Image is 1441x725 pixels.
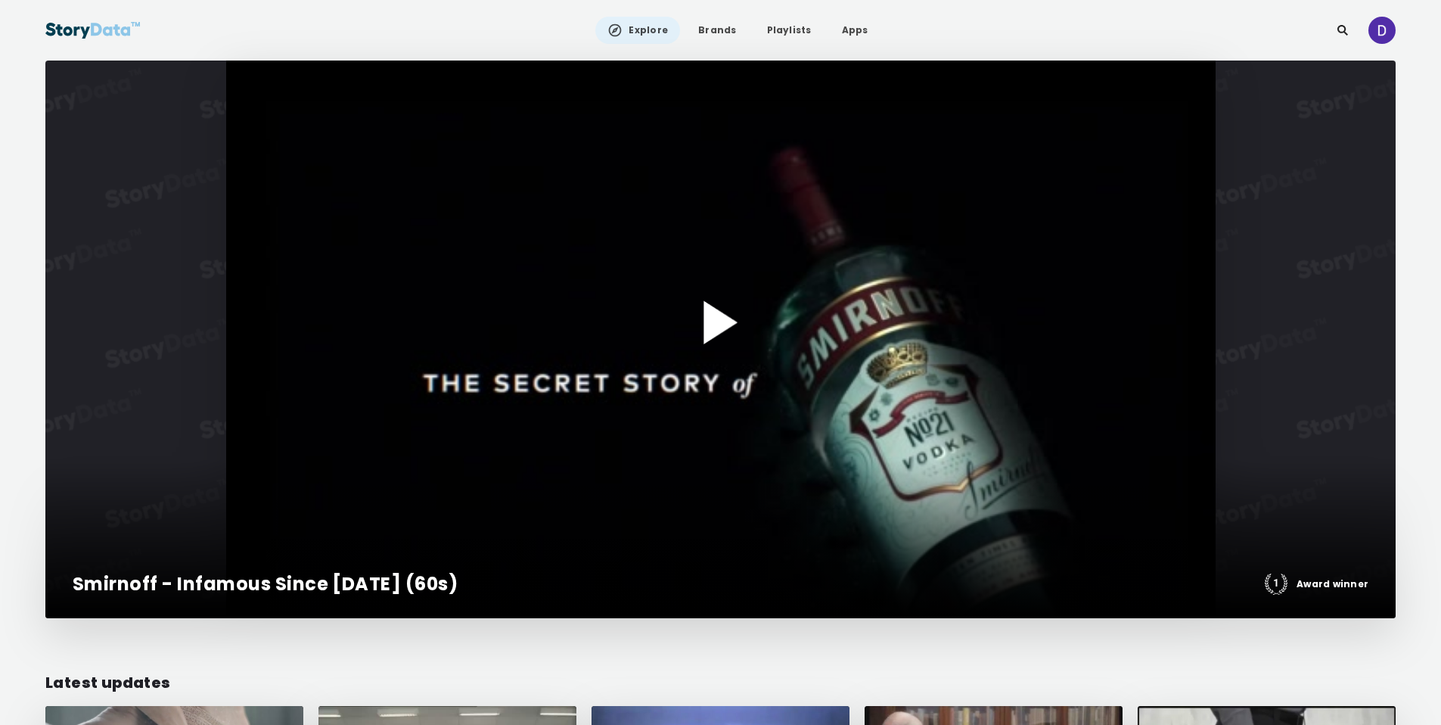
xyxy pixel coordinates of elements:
[830,17,880,44] a: Apps
[1368,17,1396,44] img: ACg8ocKzwPDiA-G5ZA1Mflw8LOlJAqwuiocHy5HQ8yAWPW50gy9RiA=s96-c
[45,671,1396,694] div: Latest updates
[595,17,680,44] a: Explore
[686,17,748,44] a: Brands
[45,17,141,44] img: StoryData Logo
[755,17,824,44] a: Playlists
